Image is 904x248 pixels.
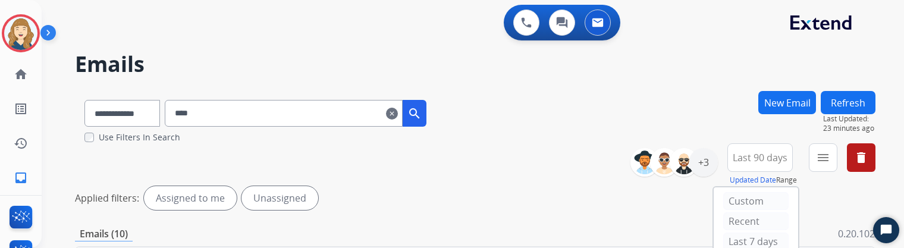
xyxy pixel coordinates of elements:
[14,102,28,116] mat-icon: list_alt
[873,217,899,243] button: Start Chat
[854,150,868,165] mat-icon: delete
[730,175,776,185] button: Updated Date
[99,131,180,143] label: Use Filters In Search
[723,192,789,210] div: Custom
[75,227,133,241] p: Emails (10)
[14,171,28,185] mat-icon: inbox
[823,124,875,133] span: 23 minutes ago
[144,186,237,210] div: Assigned to me
[689,148,718,177] div: +3
[733,155,787,160] span: Last 90 days
[4,17,37,50] img: avatar
[821,91,875,114] button: Refresh
[816,150,830,165] mat-icon: menu
[727,143,793,172] button: Last 90 days
[75,191,139,205] p: Applied filters:
[838,227,892,241] p: 0.20.1027RC
[723,212,789,230] div: Recent
[14,67,28,81] mat-icon: home
[75,52,875,76] h2: Emails
[823,114,875,124] span: Last Updated:
[758,91,816,114] button: New Email
[241,186,318,210] div: Unassigned
[14,136,28,150] mat-icon: history
[730,175,797,185] span: Range
[407,106,422,121] mat-icon: search
[386,106,398,121] mat-icon: clear
[880,224,893,237] svg: Open Chat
